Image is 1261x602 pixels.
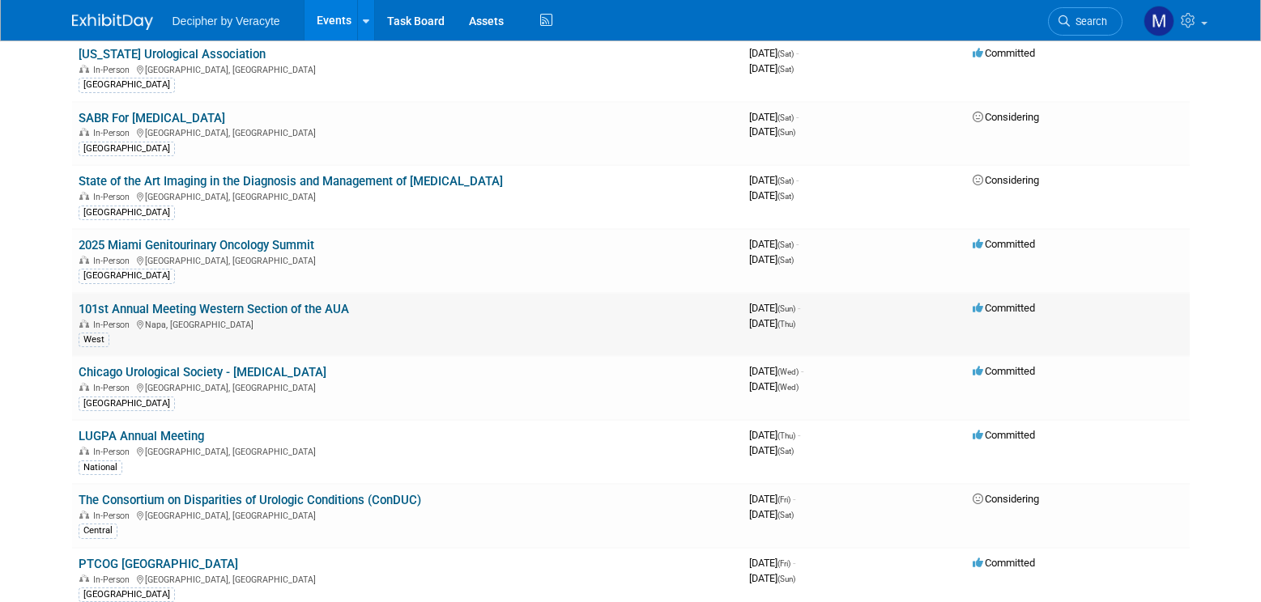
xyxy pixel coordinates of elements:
span: In-Person [93,192,134,202]
div: [GEOGRAPHIC_DATA], [GEOGRAPHIC_DATA] [79,572,736,585]
span: - [796,47,799,59]
span: In-Person [93,256,134,266]
span: Considering [973,111,1039,123]
span: - [796,174,799,186]
span: (Sat) [777,256,794,265]
span: (Sun) [777,128,795,137]
div: [GEOGRAPHIC_DATA], [GEOGRAPHIC_DATA] [79,380,736,393]
div: National [79,460,122,475]
span: Committed [973,365,1035,377]
span: - [798,302,800,314]
span: (Sat) [777,176,794,185]
img: In-Person Event [79,511,89,519]
span: (Wed) [777,367,799,376]
span: [DATE] [749,508,794,520]
span: In-Person [93,65,134,75]
div: [GEOGRAPHIC_DATA] [79,269,175,283]
a: 2025 Miami Genitourinary Oncology Summit [79,238,314,252]
span: [DATE] [749,429,800,441]
span: [DATE] [749,317,795,329]
span: [DATE] [749,365,803,377]
img: In-Person Event [79,383,89,391]
span: In-Person [93,383,134,393]
div: [GEOGRAPHIC_DATA] [79,142,175,156]
div: [GEOGRAPHIC_DATA], [GEOGRAPHIC_DATA] [79,189,736,202]
div: Napa, [GEOGRAPHIC_DATA] [79,317,736,330]
a: The Consortium on Disparities of Urologic Conditions (ConDUC) [79,493,421,507]
span: [DATE] [749,174,799,186]
div: Central [79,524,117,538]
span: - [798,429,800,441]
span: (Sat) [777,192,794,201]
span: [DATE] [749,238,799,250]
div: [GEOGRAPHIC_DATA], [GEOGRAPHIC_DATA] [79,62,736,75]
span: (Thu) [777,431,795,440]
a: [US_STATE] Urological Association [79,47,266,61]
span: - [793,493,795,505]
span: [DATE] [749,444,794,456]
div: [GEOGRAPHIC_DATA] [79,396,175,411]
span: - [793,557,795,569]
a: State of the Art Imaging in the Diagnosis and Management of [MEDICAL_DATA] [79,174,503,189]
span: Committed [973,302,1035,314]
span: (Fri) [777,495,790,504]
span: - [796,238,799,250]
span: (Sat) [777,65,794,74]
span: [DATE] [749,557,795,569]
span: (Sun) [777,304,795,313]
span: (Sat) [777,49,794,58]
div: [GEOGRAPHIC_DATA] [79,78,175,92]
div: West [79,333,109,347]
div: [GEOGRAPHIC_DATA] [79,587,175,602]
a: SABR For [MEDICAL_DATA] [79,111,225,125]
img: In-Person Event [79,65,89,73]
span: [DATE] [749,572,795,584]
span: [DATE] [749,111,799,123]
span: Committed [973,47,1035,59]
span: (Wed) [777,383,799,392]
span: [DATE] [749,493,795,505]
a: Search [1048,7,1123,36]
a: LUGPA Annual Meeting [79,429,204,443]
span: [DATE] [749,302,800,314]
img: In-Person Event [79,574,89,583]
a: Chicago Urological Society - [MEDICAL_DATA] [79,365,326,379]
span: Search [1070,15,1107,28]
span: (Sun) [777,574,795,583]
span: Committed [973,238,1035,250]
span: In-Person [93,574,134,585]
span: In-Person [93,320,134,330]
img: In-Person Event [79,256,89,264]
span: Committed [973,429,1035,441]
img: In-Person Event [79,192,89,200]
img: In-Person Event [79,128,89,136]
span: [DATE] [749,62,794,74]
span: In-Person [93,447,134,457]
span: [DATE] [749,47,799,59]
div: [GEOGRAPHIC_DATA], [GEOGRAPHIC_DATA] [79,444,736,457]
span: [DATE] [749,380,799,392]
span: Decipher by Veracyte [173,15,280,28]
span: Committed [973,557,1035,569]
div: [GEOGRAPHIC_DATA], [GEOGRAPHIC_DATA] [79,508,736,521]
a: 101st Annual Meeting Western Section of the AUA [79,302,349,316]
div: [GEOGRAPHIC_DATA], [GEOGRAPHIC_DATA] [79,253,736,266]
img: In-Person Event [79,447,89,455]
span: (Sat) [777,113,794,122]
span: [DATE] [749,189,794,201]
span: In-Person [93,128,134,138]
span: Considering [973,493,1039,505]
img: ExhibitDay [72,14,153,30]
span: (Sat) [777,240,794,249]
span: - [796,111,799,123]
span: Considering [973,174,1039,186]
div: [GEOGRAPHIC_DATA] [79,206,175,220]
span: - [801,365,803,377]
span: [DATE] [749,253,794,265]
span: (Sat) [777,447,794,456]
img: Mark Brennan [1144,6,1174,36]
span: [DATE] [749,125,795,138]
span: In-Person [93,511,134,521]
span: (Sat) [777,511,794,519]
span: (Thu) [777,320,795,329]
